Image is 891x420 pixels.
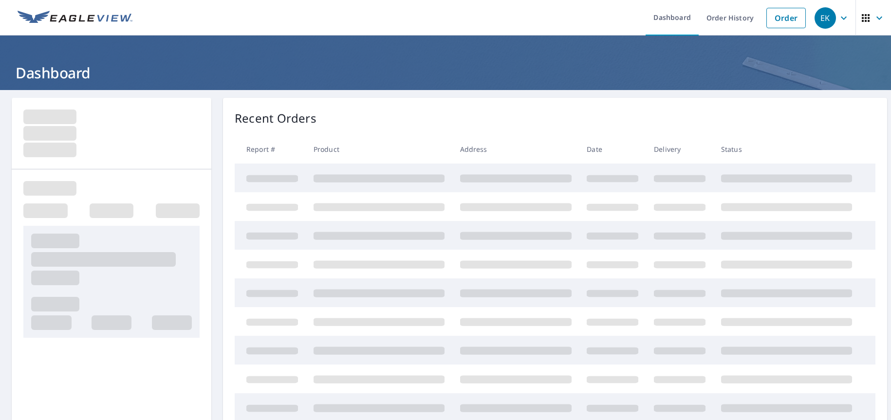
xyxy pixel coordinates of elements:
[815,7,836,29] div: EK
[452,135,579,164] th: Address
[646,135,713,164] th: Delivery
[713,135,860,164] th: Status
[235,110,316,127] p: Recent Orders
[18,11,132,25] img: EV Logo
[12,63,879,83] h1: Dashboard
[306,135,452,164] th: Product
[579,135,646,164] th: Date
[235,135,306,164] th: Report #
[766,8,806,28] a: Order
